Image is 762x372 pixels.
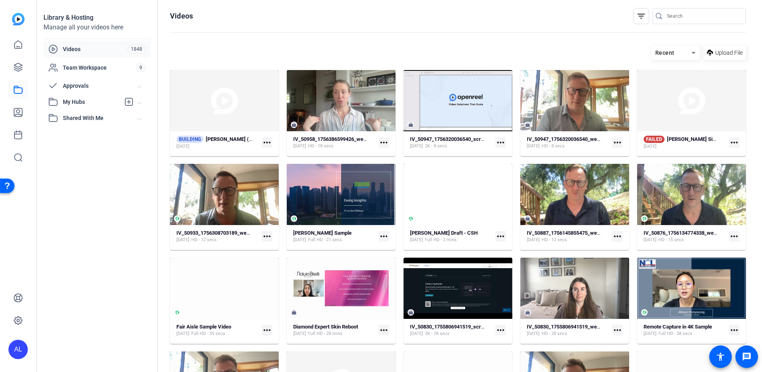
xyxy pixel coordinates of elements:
span: [DATE] [527,331,540,337]
mat-icon: more_horiz [262,137,272,148]
mat-icon: more_horiz [262,231,272,242]
span: Recent [655,50,675,56]
span: [DATE] [293,331,306,337]
span: HD - 15 secs [658,237,684,243]
strong: Diamond Expert Skin Reboot [293,324,358,330]
span: HD - 28 secs [542,331,567,337]
span: HD - 18 secs [308,143,333,149]
button: Upload File [704,45,746,60]
mat-icon: more_horiz [495,137,506,148]
span: Upload File [715,49,743,57]
a: IV_50887_1756145855475_webcam[DATE]HD - 12 secs [527,230,609,243]
span: [DATE] [176,237,189,243]
span: Full HD - 35 secs [191,331,225,337]
mat-icon: more_horiz [729,137,739,148]
span: Videos [63,45,127,53]
mat-icon: more_horiz [612,325,623,335]
span: [DATE] [410,143,423,149]
mat-icon: more_horiz [379,137,389,148]
a: FAILED[PERSON_NAME] Simple (50944) - Copy[DATE] [644,136,726,150]
span: Full HD - 2 mins [425,237,457,243]
strong: IV_50830_1755806941519_screen [410,324,489,330]
strong: [PERSON_NAME] (50958) [206,136,265,142]
strong: IV_50958_1756386599426_webcam [293,136,376,142]
span: My Hubs [63,98,120,106]
input: Search [667,11,739,21]
a: IV_50947_1756320036540_webcam[DATE]HD - 8 secs [527,136,609,149]
div: AL [8,340,28,359]
a: IV_50933_1756308703189_webcam[DATE]HD - 12 secs [176,230,259,243]
strong: IV_50947_1756320036540_screen [410,136,489,142]
strong: IV_50947_1756320036540_webcam [527,136,610,142]
mat-icon: more_horiz [729,231,739,242]
strong: IV_50933_1756308703189_webcam [176,230,259,236]
span: 1848 [127,45,146,54]
mat-icon: more_horiz [729,325,739,335]
strong: [PERSON_NAME] Draft - CSH [410,230,478,236]
span: [DATE] [644,331,656,337]
a: IV_50947_1756320036540_screen[DATE]2K - 8 secs [410,136,492,149]
mat-icon: accessibility [716,352,725,362]
span: Full HD - 38 secs [658,331,692,337]
span: [DATE] [176,331,189,337]
mat-icon: more_horiz [379,325,389,335]
span: 2K - 8 secs [425,143,447,149]
a: BUILDING[PERSON_NAME] (50958)[DATE] [176,136,259,150]
strong: [PERSON_NAME] Sample [293,230,352,236]
strong: Fair Aisle Sample Video [176,324,231,330]
a: Diamond Expert Skin Reboot[DATE]Full HD - 28 mins [293,324,375,337]
span: [DATE] [527,237,540,243]
a: IV_50958_1756386599426_webcam[DATE]HD - 18 secs [293,136,375,149]
mat-icon: filter_list [636,11,646,21]
div: Library & Hosting [43,13,151,23]
span: HD - 12 secs [542,237,567,243]
a: IV_50876_1756134774338_webcam[DATE]HD - 15 secs [644,230,726,243]
mat-expansion-panel-header: Shared With Me [43,110,151,126]
mat-expansion-panel-header: Approvals [43,78,151,94]
span: [DATE] [410,237,423,243]
strong: Remote Capture in 4K Sample [644,324,712,330]
span: [DATE] [644,237,656,243]
mat-icon: more_horiz [262,325,272,335]
span: Full HD - 28 mins [308,331,342,337]
a: Fair Aisle Sample Video[DATE]Full HD - 35 secs [176,324,259,337]
mat-icon: more_horiz [612,137,623,148]
span: [DATE] [410,331,423,337]
mat-icon: more_horiz [495,325,506,335]
span: HD - 12 secs [191,237,217,243]
a: [PERSON_NAME] Draft - CSH[DATE]Full HD - 2 mins [410,230,492,243]
mat-icon: more_horiz [612,231,623,242]
span: FAILED [644,136,665,143]
strong: IV_50887_1756145855475_webcam [527,230,610,236]
mat-icon: more_horiz [379,231,389,242]
img: blue-gradient.svg [12,13,25,25]
mat-icon: more_horiz [495,231,506,242]
span: 9 [136,63,146,72]
span: 2K - 28 secs [425,331,449,337]
strong: [PERSON_NAME] Simple (50944) - Copy [667,136,760,142]
span: [DATE] [644,143,656,150]
span: [DATE] [527,143,540,149]
span: [DATE] [293,237,306,243]
mat-icon: message [742,352,752,362]
h1: Videos [170,11,193,21]
span: Shared With Me [63,114,138,122]
span: [DATE] [176,143,189,150]
strong: IV_50830_1755806941519_webcam [527,324,610,330]
div: Manage all your videos here [43,23,151,32]
a: [PERSON_NAME] Sample[DATE]Full HD - 21 secs [293,230,375,243]
a: IV_50830_1755806941519_screen[DATE]2K - 28 secs [410,324,492,337]
span: BUILDING [176,136,203,143]
span: Approvals [63,82,138,90]
span: Full HD - 21 secs [308,237,342,243]
a: IV_50830_1755806941519_webcam[DATE]HD - 28 secs [527,324,609,337]
mat-expansion-panel-header: My Hubs [43,94,151,110]
a: Remote Capture in 4K Sample[DATE]Full HD - 38 secs [644,324,726,337]
span: HD - 8 secs [542,143,565,149]
span: [DATE] [293,143,306,149]
span: Team Workspace [63,64,136,72]
strong: IV_50876_1756134774338_webcam [644,230,727,236]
